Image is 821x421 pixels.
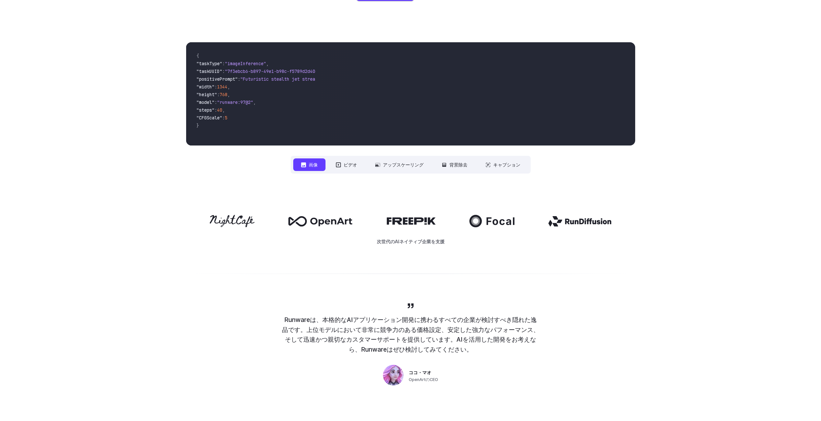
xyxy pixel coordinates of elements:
span: 40 [217,107,222,113]
span: "width" [196,84,215,90]
span: 1344 [217,84,227,90]
span: } [196,123,199,128]
span: : [217,92,220,97]
span: : [238,76,240,82]
span: "CFGScale" [196,115,222,121]
span: "positivePrompt" [196,76,238,82]
span: "taskType" [196,61,222,66]
span: , [222,107,225,113]
span: "imageInference" [225,61,266,66]
span: "steps" [196,107,215,113]
span: "runware:97@2" [217,99,253,105]
span: : [215,84,217,90]
span: 5 [225,115,227,121]
font: OpenArtのCEO [409,377,438,382]
img: 人 [383,365,404,386]
span: , [253,99,256,105]
span: , [266,61,269,66]
span: "model" [196,99,215,105]
span: : [222,61,225,66]
font: 次世代のAIネイティブ企業を支援 [377,239,445,244]
font: Runwareは、本格的なAIアプリケーション開発に携わるすべての企業が検討すべき隠れた逸品です。上位モデルにおいて非常に競争力のある価格設定、安定した強力なパフォーマンス、そして迅速かつ親切な... [282,316,539,353]
span: { [196,53,199,59]
span: "Futuristic stealth jet streaking through a neon-lit cityscape with glowing purple exhaust" [240,76,475,82]
span: : [222,68,225,74]
font: アップスケーリング [383,162,424,167]
span: : [222,115,225,121]
font: 画像 [309,162,318,167]
span: "7f3ebcb6-b897-49e1-b98c-f5789d2d40d7" [225,68,323,74]
span: : [215,99,217,105]
span: 768 [220,92,227,97]
font: ビデオ [344,162,357,167]
span: : [215,107,217,113]
span: "height" [196,92,217,97]
span: , [227,92,230,97]
font: ココ・マオ [409,370,431,375]
span: "taskUUID" [196,68,222,74]
font: キャプション [493,162,520,167]
span: , [227,84,230,90]
font: 背景除去 [449,162,467,167]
